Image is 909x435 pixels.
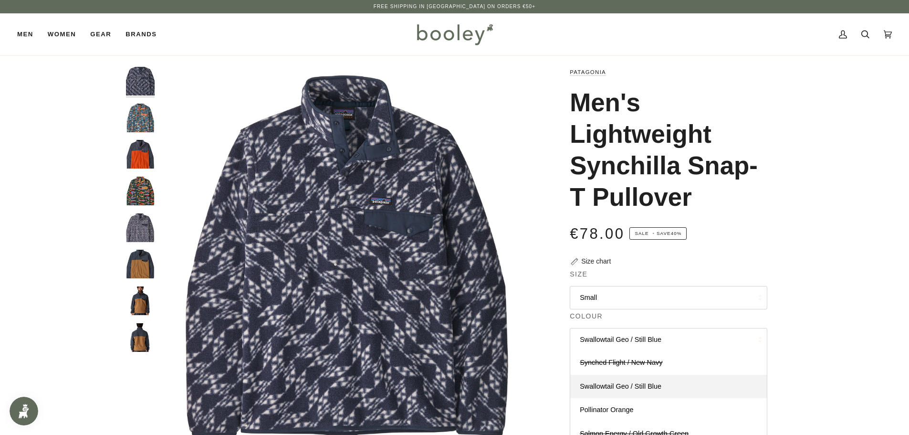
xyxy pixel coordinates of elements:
[570,328,767,351] button: Swallowtail Geo / Still Blue
[17,13,41,55] a: Men
[48,30,76,39] span: Women
[41,13,83,55] a: Women
[580,359,662,366] span: Synched Flight / New Navy
[581,256,611,266] div: Size chart
[126,104,155,132] img: Patagonia Men's Lightweight Synchilla Snap-T Pullover Swallowtail Geo / Still Blue - Booley Galway
[570,69,606,75] a: Patagonia
[570,269,587,279] span: Size
[126,213,155,242] img: Patagonia Men's Lightweight Synchilla Snap-T Pullover Flow / Sunken Blue - Booley Galway
[629,227,687,240] span: Save
[126,67,155,95] img: Patagonia Men's Lightweight Synchilla Snap-T Pullover Synched Flight / New Navy - Booley Galway
[126,286,155,315] img: Patagonia Men's Lightweight Synchilla Snap-T Pullover Deer Brown - Booley Galway
[125,30,157,39] span: Brands
[570,87,760,213] h1: Men's Lightweight Synchilla Snap-T Pullover
[83,13,118,55] a: Gear
[650,231,657,236] em: •
[118,13,164,55] a: Brands
[570,351,767,375] a: Synched Flight / New Navy
[580,406,633,414] span: Pollinator Orange
[570,311,603,321] span: Colour
[126,140,155,169] img: Patagonia Men's Lightweight Synchilla Snap-T Pullover Pollinator Orange - Booley Galway
[90,30,111,39] span: Gear
[570,286,767,309] button: Small
[570,225,625,242] span: €78.00
[126,177,155,205] img: Patagonia Men's Lightweight Synchilla Snap-T Pullover Salmon Energy / Old Growth Green - Booley G...
[671,231,682,236] span: 40%
[413,21,496,48] img: Booley
[126,323,155,352] img: Patagonia Men's Lightweight Synchilla Snap-T Pullover Deer Brown - Booley Galway
[580,382,661,390] span: Swallowtail Geo / Still Blue
[126,250,155,278] img: Patagonia Men's Lightweight Synchilla Snap-T Pullover Deer Brown - Booley Galway
[635,231,648,236] span: Sale
[374,3,535,11] p: Free Shipping in [GEOGRAPHIC_DATA] on Orders €50+
[570,398,767,422] a: Pollinator Orange
[570,375,767,399] a: Swallowtail Geo / Still Blue
[17,30,33,39] span: Men
[10,397,38,425] iframe: Button to open loyalty program pop-up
